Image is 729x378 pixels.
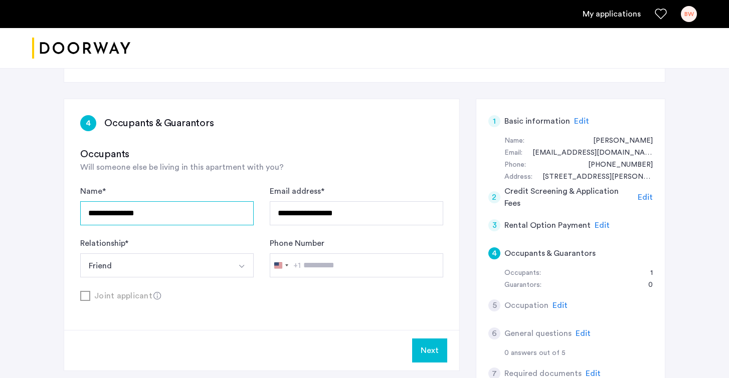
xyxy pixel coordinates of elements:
a: My application [583,8,641,20]
label: Phone Number [270,237,324,249]
button: Select option [80,253,230,277]
a: Favorites [655,8,667,20]
div: Name: [504,135,524,147]
div: 1 [488,115,500,127]
div: 4 [80,115,96,131]
span: Edit [586,369,601,377]
span: Edit [574,117,589,125]
div: Address: [504,171,532,183]
div: Phone: [504,159,526,171]
div: 2 [488,191,500,203]
span: Will someone else be living in this apartment with you? [80,163,284,171]
label: Email address * [270,185,324,197]
label: Relationship * [80,237,128,249]
label: Name * [80,185,106,197]
div: 4 [488,247,500,259]
div: 345 Carroll Street, #PHC [532,171,653,183]
h5: Basic information [504,115,570,127]
div: BW [681,6,697,22]
h3: Occupants & Guarantors [104,116,214,130]
div: Occupants: [504,267,541,279]
h5: Credit Screening & Application Fees [504,185,634,209]
span: Edit [638,193,653,201]
div: 3 [488,219,500,231]
div: 0 [638,279,653,291]
h3: Occupants [80,147,443,161]
div: bowalder@gmail.com [522,147,653,159]
button: Select option [230,253,254,277]
span: Edit [576,329,591,337]
img: logo [32,30,130,67]
div: Bowen Walder [583,135,653,147]
button: Selected country [270,254,301,277]
button: Next [412,338,447,362]
span: Edit [553,301,568,309]
div: 1 [640,267,653,279]
h5: Rental Option Payment [504,219,591,231]
div: 0 answers out of 5 [504,347,653,359]
h5: Occupants & Guarantors [504,247,596,259]
a: Cazamio logo [32,30,130,67]
h5: Occupation [504,299,549,311]
div: 6 [488,327,500,339]
span: Edit [595,221,610,229]
div: 5 [488,299,500,311]
div: +1 [293,259,301,271]
div: Email: [504,147,522,159]
img: arrow [238,262,246,270]
div: Guarantors: [504,279,541,291]
div: +13476733952 [578,159,653,171]
h5: General questions [504,327,572,339]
